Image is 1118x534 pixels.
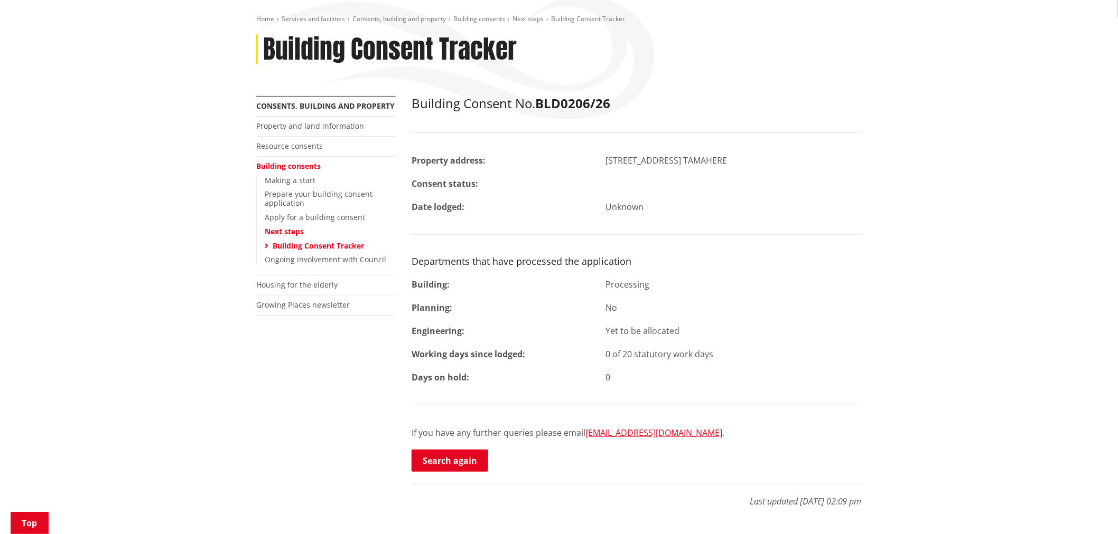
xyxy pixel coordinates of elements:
[598,154,870,167] div: [STREET_ADDRESS] TAMAHERE
[412,325,464,337] strong: Engineering:
[412,450,488,472] a: Search again
[412,302,452,313] strong: Planning:
[1069,490,1107,528] iframe: Messenger Launcher
[265,254,386,264] a: Ongoing involvement with Council
[598,301,870,314] div: No
[263,34,517,65] h1: Building Consent Tracker
[585,427,722,438] a: [EMAIL_ADDRESS][DOMAIN_NAME]
[273,241,364,251] a: Building Consent Tracker
[352,14,446,23] a: Consents, building and property
[412,155,486,166] strong: Property address:
[598,325,870,337] div: Yet to be allocated
[598,278,870,291] div: Processing
[598,348,870,360] div: 0 of 20 statutory work days
[412,484,862,508] p: Last updated [DATE] 02:09 pm
[412,348,525,360] strong: Working days since lodged:
[265,226,304,236] a: Next steps
[412,96,862,111] h2: Building Consent No.
[412,426,862,439] p: If you have any further queries please email .
[265,212,365,222] a: Apply for a building consent
[412,201,464,213] strong: Date lodged:
[256,280,338,290] a: Housing for the elderly
[412,256,862,268] h3: Departments that have processed the application
[453,14,505,23] a: Building consents
[256,101,395,111] a: Consents, building and property
[598,371,870,384] div: 0
[265,189,372,208] a: Prepare your building consent application
[282,14,345,23] a: Services and facilities
[535,94,610,112] strong: BLD0206/26
[256,15,862,24] nav: breadcrumb
[256,141,323,151] a: Resource consents
[256,121,364,131] a: Property and land information
[412,371,469,383] strong: Days on hold:
[256,300,350,310] a: Growing Places newsletter
[256,161,321,171] a: Building consents
[598,201,870,213] div: Unknown
[551,14,625,23] span: Building Consent Tracker
[265,175,315,185] a: Making a start
[412,178,478,189] strong: Consent status:
[256,14,274,23] a: Home
[11,512,49,534] a: Top
[513,14,544,23] a: Next steps
[412,279,450,290] strong: Building:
